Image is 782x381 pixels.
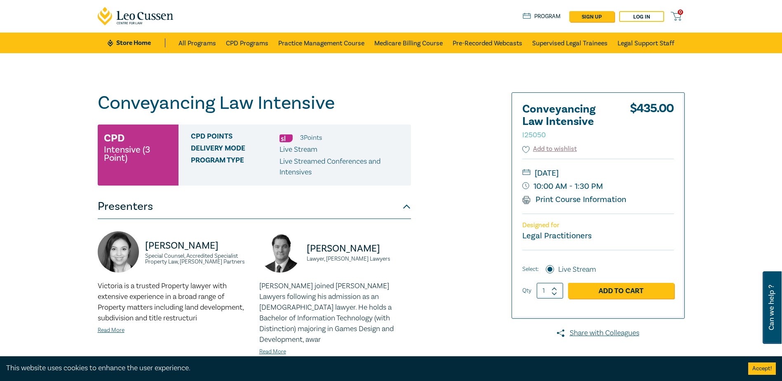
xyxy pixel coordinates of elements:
[191,144,279,155] span: Delivery Mode
[98,281,244,323] span: Victoria is a trusted Property lawyer with extensive experience in a broad range of Property matt...
[522,167,674,180] small: [DATE]
[522,180,674,193] small: 10:00 AM - 1:30 PM
[178,33,216,53] a: All Programs
[618,33,674,53] a: Legal Support Staff
[522,144,577,154] button: Add to wishlist
[191,156,279,178] span: Program type
[619,11,664,22] a: Log in
[307,242,411,255] p: [PERSON_NAME]
[98,327,124,334] a: Read More
[104,131,124,146] h3: CPD
[522,230,592,241] small: Legal Practitioners
[98,194,411,219] button: Presenters
[630,103,674,144] div: $ 435.00
[768,276,775,339] span: Can we help ?
[453,33,522,53] a: Pre-Recorded Webcasts
[259,231,301,273] img: https://s3.ap-southeast-2.amazonaws.com/leo-cussen-store-production-content/Contacts/Julian%20McI...
[678,9,683,15] span: 0
[279,145,317,154] span: Live Stream
[6,363,736,374] div: This website uses cookies to enhance the user experience.
[568,283,674,299] a: Add to Cart
[279,134,293,142] img: Substantive Law
[104,146,172,162] small: Intensive (3 Point)
[748,362,776,375] button: Accept cookies
[522,265,539,274] span: Select:
[523,12,561,21] a: Program
[300,132,322,143] li: 3 Point s
[259,281,411,345] p: [PERSON_NAME] joined [PERSON_NAME] Lawyers following his admission as an [DEMOGRAPHIC_DATA] lawye...
[537,283,563,299] input: 1
[512,328,685,339] a: Share with Colleagues
[145,239,249,252] p: [PERSON_NAME]
[279,156,405,178] p: Live Streamed Conferences and Intensives
[522,103,613,140] h2: Conveyancing Law Intensive
[374,33,443,53] a: Medicare Billing Course
[532,33,608,53] a: Supervised Legal Trainees
[98,92,411,114] h1: Conveyancing Law Intensive
[145,253,249,265] small: Special Counsel, Accredited Specialist Property Law, [PERSON_NAME] Partners
[522,194,627,205] a: Print Course Information
[522,286,531,295] label: Qty
[278,33,364,53] a: Practice Management Course
[522,130,546,140] small: I25050
[226,33,268,53] a: CPD Programs
[522,221,674,229] p: Designed for
[98,231,139,273] img: https://s3.ap-southeast-2.amazonaws.com/leo-cussen-store-production-content/Contacts/Victoria%20A...
[108,38,165,47] a: Store Home
[259,348,286,355] a: Read More
[307,256,411,262] small: Lawyer, [PERSON_NAME] Lawyers
[558,264,596,275] label: Live Stream
[191,132,279,143] span: CPD Points
[569,11,614,22] a: sign up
